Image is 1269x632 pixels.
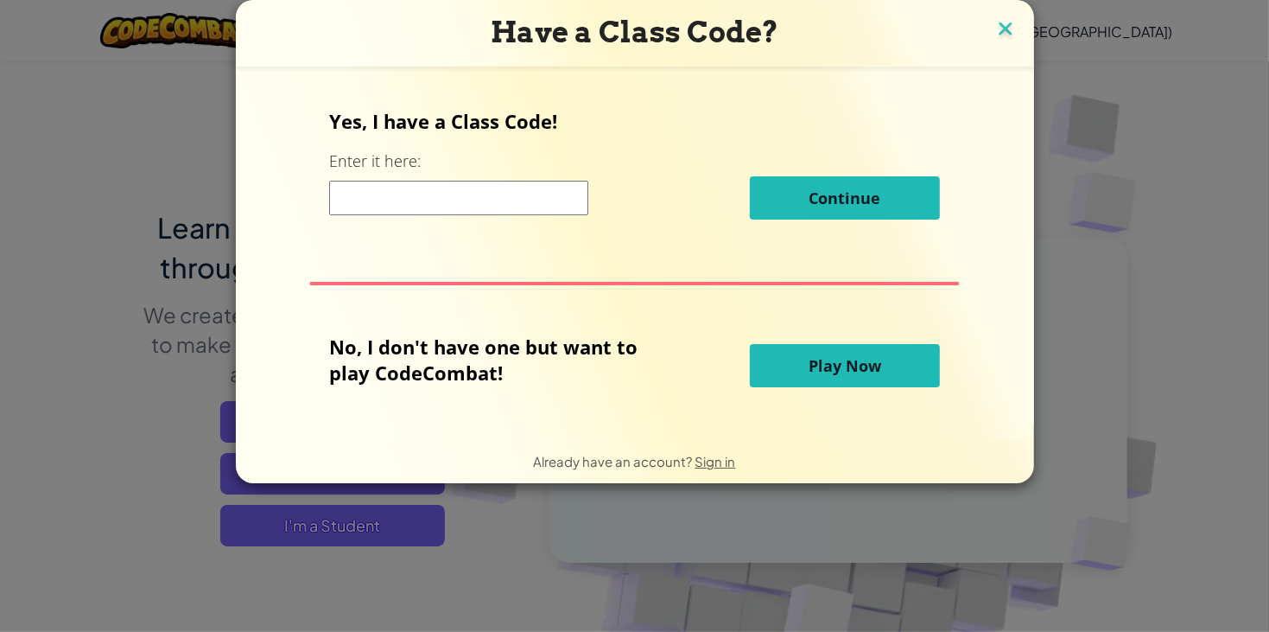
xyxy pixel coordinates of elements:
[491,15,778,49] span: Have a Class Code?
[329,108,940,134] p: Yes, I have a Class Code!
[809,355,881,376] span: Play Now
[695,453,736,469] a: Sign in
[750,344,940,387] button: Play Now
[994,17,1017,43] img: close icon
[329,334,663,386] p: No, I don't have one but want to play CodeCombat!
[809,188,881,208] span: Continue
[329,150,421,172] label: Enter it here:
[750,176,940,220] button: Continue
[534,453,695,469] span: Already have an account?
